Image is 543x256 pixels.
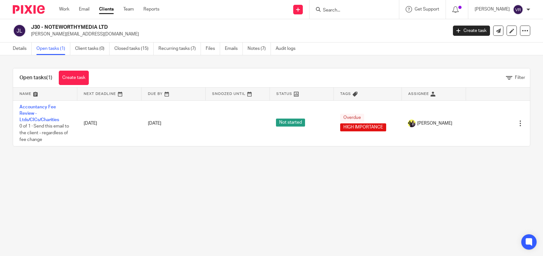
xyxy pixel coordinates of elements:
span: Filter [515,75,525,80]
span: Get Support [415,7,439,12]
img: Pixie [13,5,45,14]
span: Not started [276,119,305,127]
td: [DATE] [77,100,141,146]
span: Status [276,92,292,96]
span: Overdue [340,114,364,122]
a: Recurring tasks (7) [158,43,201,55]
span: 0 of 1 · Send this email to the client - regardless of fee change [19,124,69,142]
p: [PERSON_NAME][EMAIL_ADDRESS][DOMAIN_NAME] [31,31,443,37]
span: [PERSON_NAME] [417,120,452,127]
span: [DATE] [148,121,161,126]
a: Email [79,6,89,12]
a: Details [13,43,32,55]
a: Audit logs [276,43,300,55]
span: HIGH IMPORTANCE [340,123,386,131]
a: Closed tasks (15) [114,43,154,55]
img: Yemi-Starbridge.jpg [408,120,416,127]
a: Open tasks (1) [36,43,70,55]
a: Notes (7) [248,43,271,55]
a: Reports [143,6,159,12]
img: svg%3E [13,24,26,37]
a: Create task [453,26,490,36]
a: Emails [225,43,243,55]
a: Accountancy Fee Review - Ltds/CICs/Charities [19,105,59,122]
img: svg%3E [513,4,523,15]
span: Snoozed Until [212,92,246,96]
p: [PERSON_NAME] [475,6,510,12]
a: Clients [99,6,114,12]
h1: Open tasks [19,74,52,81]
span: (1) [46,75,52,80]
a: Work [59,6,69,12]
h2: J30 - NOTEWORTHYMEDIA LTD [31,24,361,31]
a: Files [206,43,220,55]
a: Client tasks (0) [75,43,110,55]
a: Create task [59,71,89,85]
a: Team [123,6,134,12]
span: Tags [340,92,351,96]
input: Search [322,8,380,13]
